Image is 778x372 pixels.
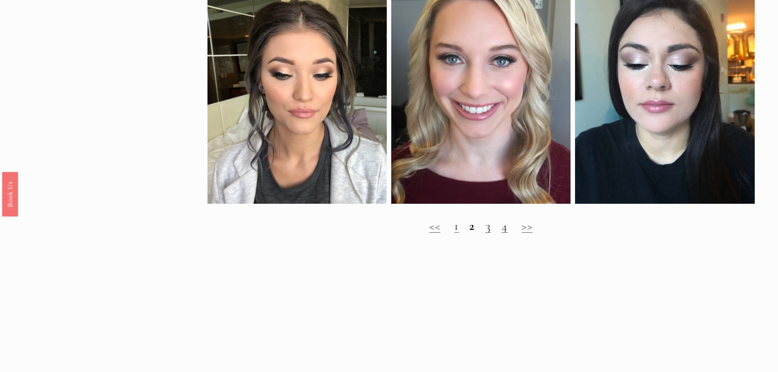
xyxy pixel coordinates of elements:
[429,218,440,234] a: <<
[502,218,508,234] a: 4
[469,218,475,234] strong: 2
[454,218,459,234] a: 1
[486,218,491,234] a: 3
[522,218,533,234] a: >>
[2,172,18,216] a: Book Us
